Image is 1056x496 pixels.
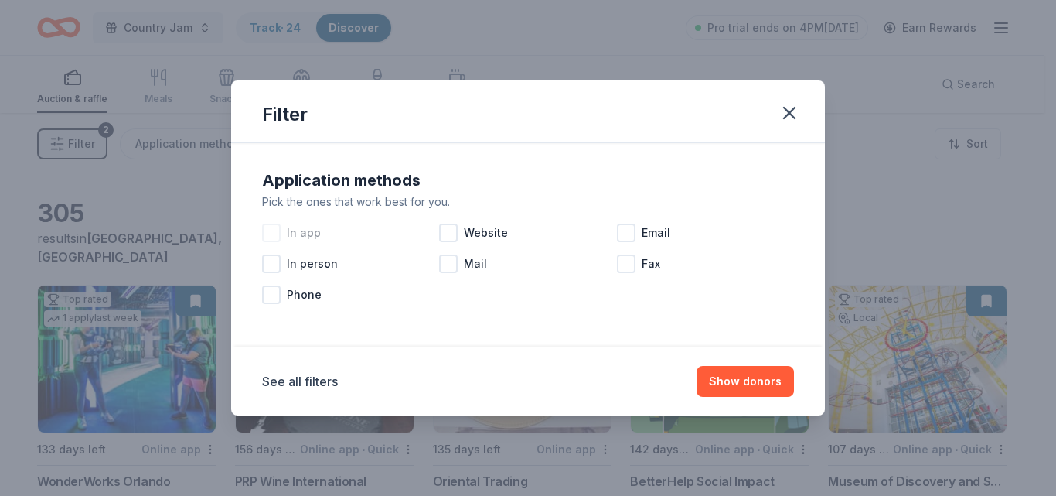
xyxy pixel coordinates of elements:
span: In app [287,224,321,242]
span: Email [642,224,670,242]
span: Fax [642,255,660,273]
span: In person [287,255,338,273]
div: Application methods [262,168,794,193]
button: See all filters [262,372,338,391]
span: Website [464,224,508,242]
div: Pick the ones that work best for you. [262,193,794,211]
div: Filter [262,102,308,127]
span: Phone [287,286,322,304]
button: Show donors [697,366,794,397]
span: Mail [464,255,487,273]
